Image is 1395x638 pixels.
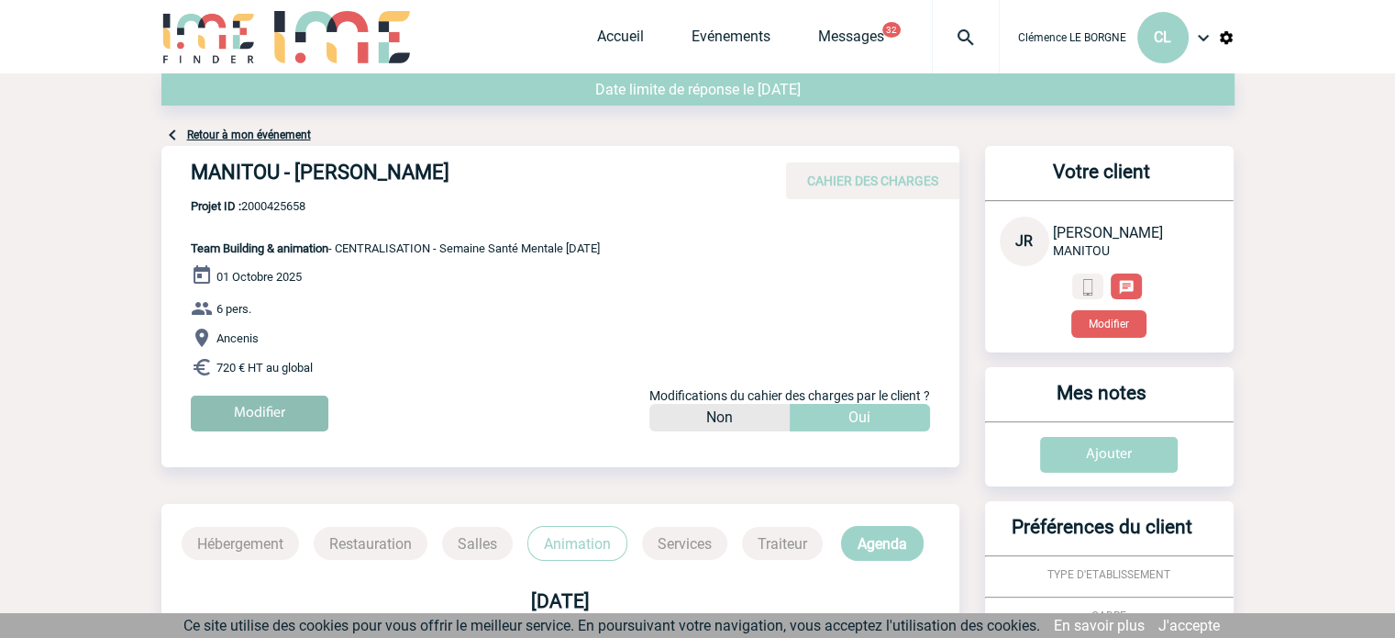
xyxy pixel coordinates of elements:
[595,81,801,98] span: Date limite de réponse le [DATE]
[191,396,328,431] input: Modifier
[1054,617,1145,634] a: En savoir plus
[706,404,733,431] p: Non
[191,241,600,255] span: - CENTRALISATION - Semaine Santé Mentale [DATE]
[1079,279,1096,296] img: portable.png
[1047,568,1170,581] span: TYPE D'ETABLISSEMENT
[216,361,313,375] span: 720 € HT au global
[992,382,1212,421] h3: Mes notes
[992,516,1212,555] h3: Préférences du client
[742,527,823,560] p: Traiteur
[161,11,257,63] img: IME-Finder
[1015,232,1033,250] span: JR
[191,161,741,192] h4: MANITOU - [PERSON_NAME]
[216,331,259,345] span: Ancenis
[597,28,644,53] a: Accueil
[992,161,1212,200] h3: Votre client
[527,526,627,561] p: Animation
[807,173,938,188] span: CAHIER DES CHARGES
[642,527,727,560] p: Services
[191,241,328,255] span: Team Building & animation
[818,28,884,53] a: Messages
[1053,243,1110,258] span: MANITOU
[442,527,513,560] p: Salles
[1053,224,1163,241] span: [PERSON_NAME]
[1040,437,1178,473] input: Ajouter
[1071,310,1146,338] button: Modifier
[1018,31,1126,44] span: Clémence LE BORGNE
[1158,617,1220,634] a: J'accepte
[314,527,427,560] p: Restauration
[841,526,924,561] p: Agenda
[692,28,770,53] a: Evénements
[848,404,870,431] p: Oui
[1118,279,1135,296] img: chat-24-px-w.png
[1091,610,1126,622] span: CADRE
[649,388,930,403] span: Modifications du cahier des charges par le client ?
[183,617,1040,634] span: Ce site utilise des cookies pour vous offrir le meilleur service. En poursuivant votre navigation...
[216,270,302,284] span: 01 Octobre 2025
[531,590,590,612] b: [DATE]
[191,199,600,213] span: 2000425658
[187,129,311,141] a: Retour à mon événement
[882,22,901,38] button: 32
[216,302,251,316] span: 6 pers.
[182,527,299,560] p: Hébergement
[191,199,241,213] b: Projet ID :
[1154,28,1171,46] span: CL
